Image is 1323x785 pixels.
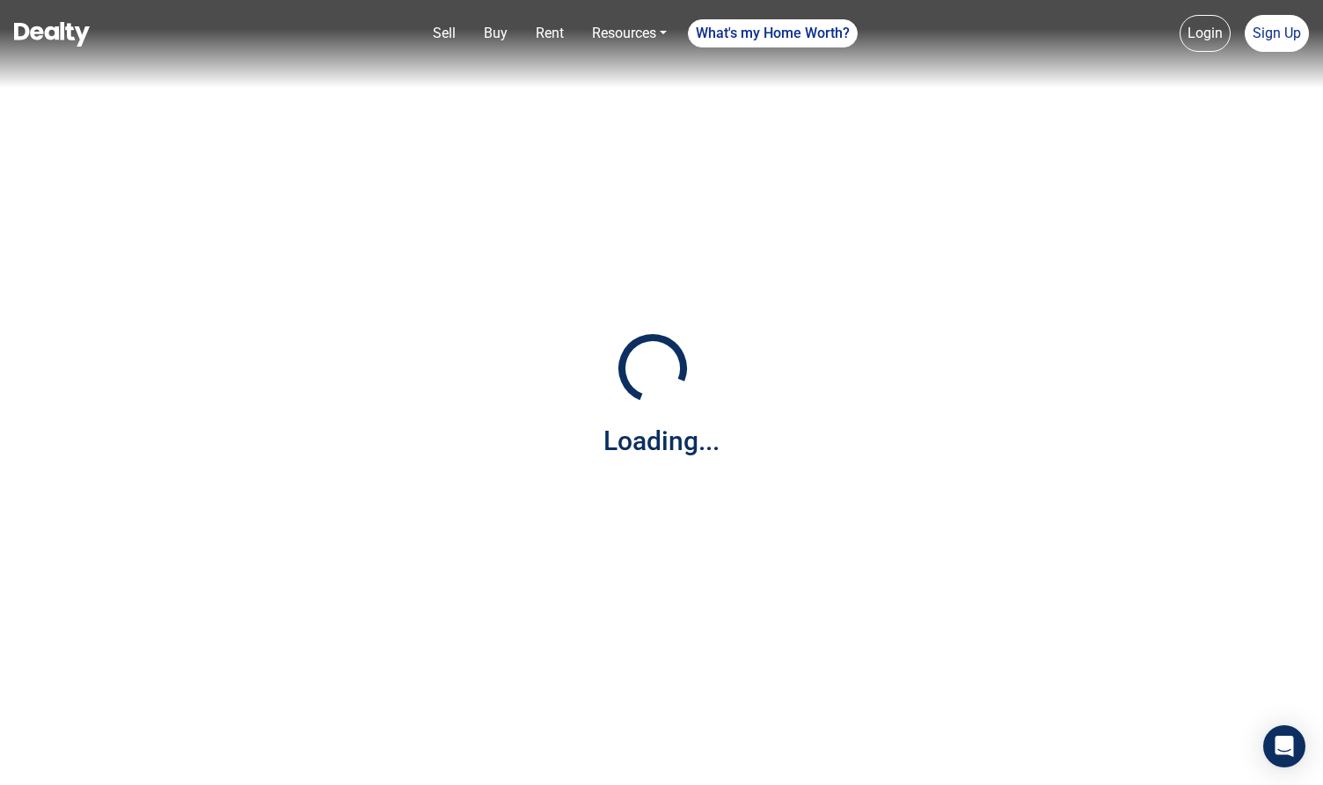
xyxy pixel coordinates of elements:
[14,22,90,47] img: Dealty - Buy, Sell & Rent Homes
[9,732,62,785] iframe: BigID CMP Widget
[688,19,858,47] a: What's my Home Worth?
[426,16,463,51] a: Sell
[1180,15,1231,52] a: Login
[529,16,571,51] a: Rent
[477,16,515,51] a: Buy
[1263,725,1305,767] div: Open Intercom Messenger
[603,421,720,461] div: Loading...
[585,16,674,51] a: Resources
[1245,15,1309,52] a: Sign Up
[609,324,697,412] img: Loading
